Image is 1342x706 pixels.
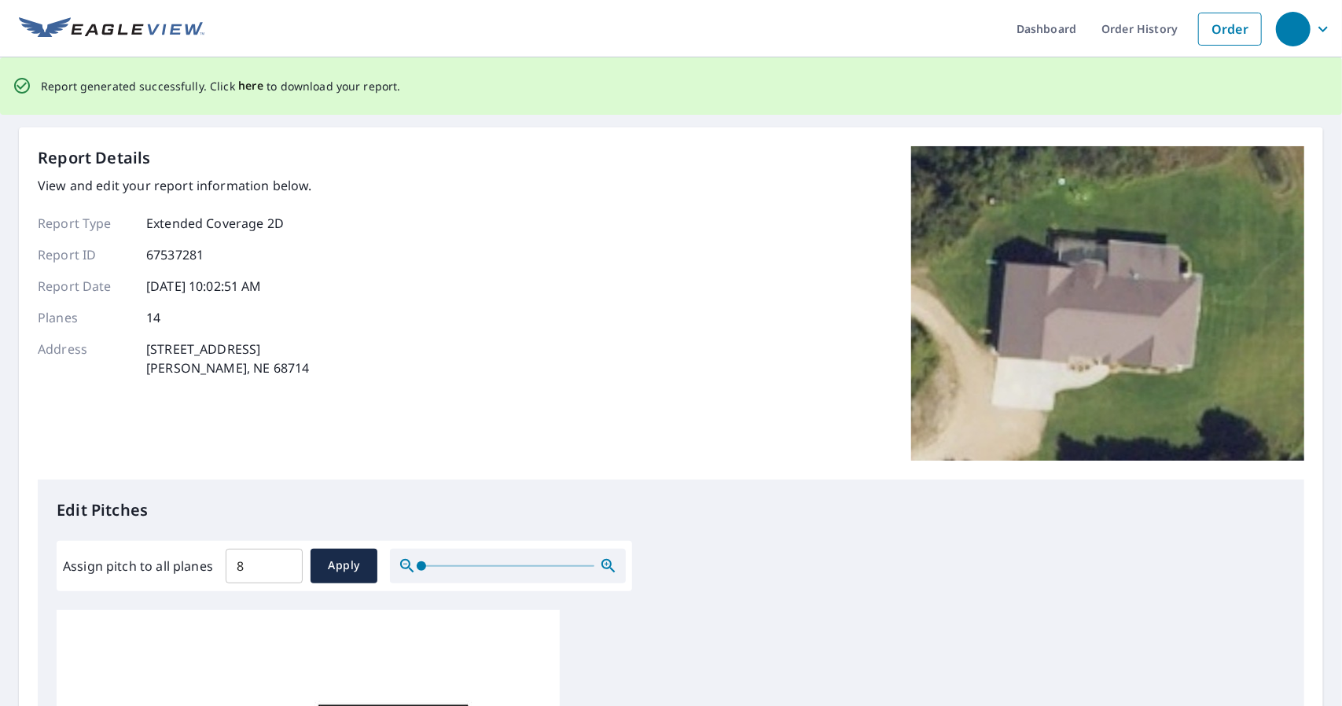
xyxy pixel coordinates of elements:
p: [DATE] 10:02:51 AM [146,277,262,296]
p: View and edit your report information below. [38,176,312,195]
button: here [238,76,264,96]
p: Address [38,340,132,377]
span: Apply [323,556,365,575]
p: 67537281 [146,245,204,264]
img: Top image [911,146,1304,461]
p: Report Date [38,277,132,296]
a: Order [1198,13,1262,46]
img: EV Logo [19,17,204,41]
p: Report ID [38,245,132,264]
input: 00.0 [226,544,303,588]
p: [STREET_ADDRESS] [PERSON_NAME], NE 68714 [146,340,309,377]
p: Planes [38,308,132,327]
p: Extended Coverage 2D [146,214,284,233]
p: Report generated successfully. Click to download your report. [41,76,401,96]
p: Edit Pitches [57,498,1285,522]
label: Assign pitch to all planes [63,557,213,575]
p: 14 [146,308,160,327]
p: Report Details [38,146,151,170]
button: Apply [311,549,377,583]
p: Report Type [38,214,132,233]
